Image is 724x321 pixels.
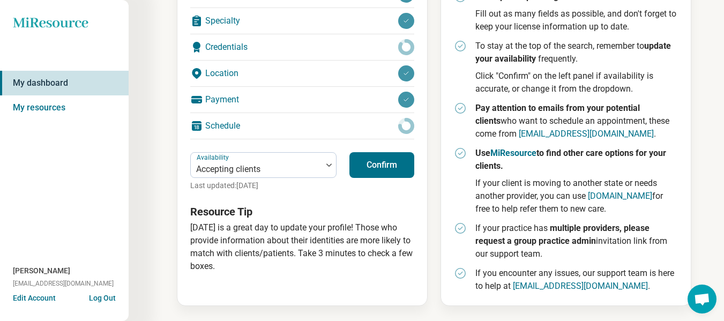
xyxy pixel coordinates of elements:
p: If your client is moving to another state or needs another provider, you can use for free to help... [475,177,678,215]
label: Availability [197,154,231,161]
button: Confirm [349,152,414,178]
p: To stay at the top of the search, remember to frequently. [475,40,678,65]
p: If your practice has invitation link from our support team. [475,222,678,260]
div: Schedule [190,113,414,139]
a: [DOMAIN_NAME] [588,191,652,201]
div: Credentials [190,34,414,60]
p: Fill out as many fields as possible, and don't forget to keep your license information up to date. [475,8,678,33]
div: Specialty [190,8,414,34]
a: [EMAIL_ADDRESS][DOMAIN_NAME] [519,129,654,139]
strong: update your availability [475,41,671,64]
div: Open chat [688,285,716,313]
button: Log Out [89,293,116,301]
p: Last updated: [DATE] [190,180,337,191]
p: Click "Confirm" on the left panel if availability is accurate, or change it from the dropdown. [475,70,678,95]
span: [EMAIL_ADDRESS][DOMAIN_NAME] [13,279,114,288]
p: If you encounter any issues, our support team is here to help at . [475,267,678,293]
a: MiResource [490,148,536,158]
button: Edit Account [13,293,56,304]
span: [PERSON_NAME] [13,265,70,277]
div: Location [190,61,414,86]
p: who want to schedule an appointment, these come from . [475,102,678,140]
p: [DATE] is a great day to update your profile! Those who provide information about their identitie... [190,221,414,273]
strong: multiple providers, please request a group practice admin [475,223,650,246]
strong: Use to find other care options for your clients. [475,148,666,171]
div: Payment [190,87,414,113]
strong: Pay attention to emails from your potential clients [475,103,640,126]
h3: Resource Tip [190,204,414,219]
a: [EMAIL_ADDRESS][DOMAIN_NAME] [513,281,648,291]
